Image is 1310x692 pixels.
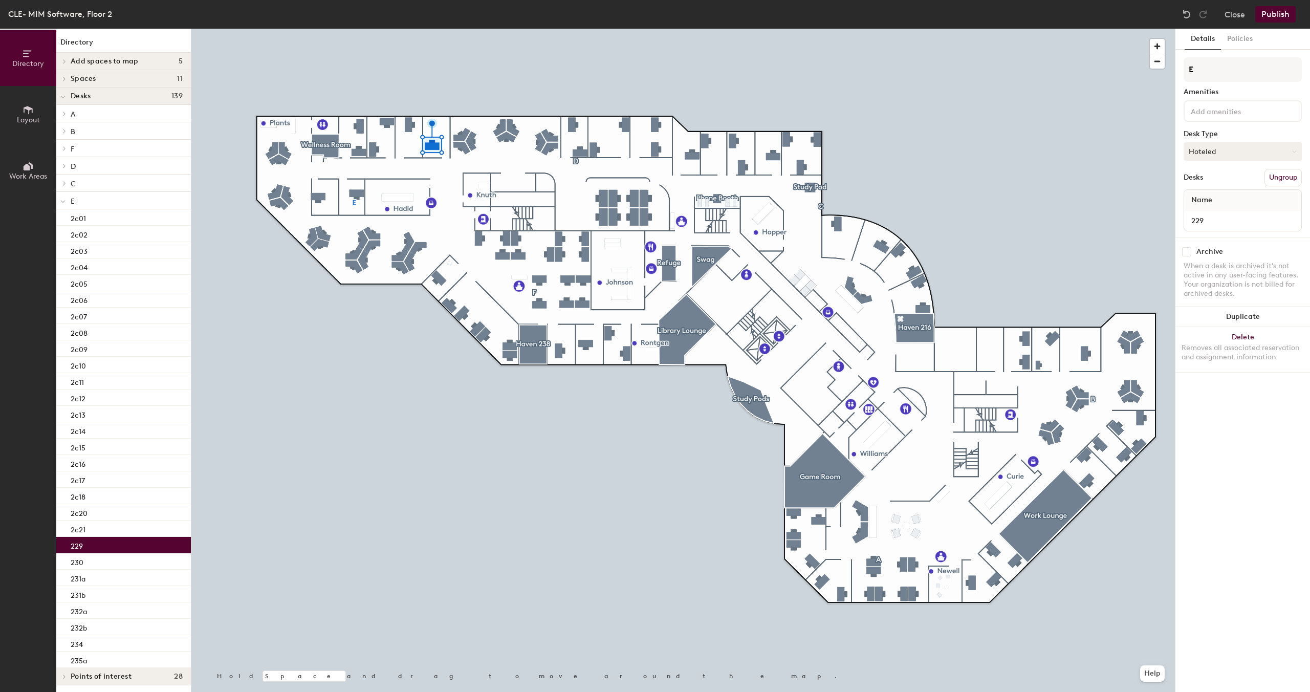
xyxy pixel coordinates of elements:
p: 231b [71,588,85,600]
h1: Directory [56,37,191,53]
span: Spaces [71,75,96,83]
span: 139 [171,92,183,100]
p: 2c10 [71,359,86,371]
img: Undo [1182,9,1192,19]
button: Policies [1221,29,1259,50]
p: 2c18 [71,490,85,502]
p: 232b [71,621,87,633]
span: Points of interest [71,673,132,681]
button: Publish [1255,6,1296,23]
p: 234 [71,637,83,649]
span: Directory [12,59,44,68]
p: 2c17 [71,473,85,485]
button: DeleteRemoves all associated reservation and assignment information [1175,327,1310,372]
input: Add amenities [1189,104,1281,117]
span: Add spaces to map [71,57,139,66]
p: 2c09 [71,342,88,354]
button: Duplicate [1175,307,1310,327]
div: Removes all associated reservation and assignment information [1182,343,1304,362]
span: D [71,162,76,171]
span: Layout [17,116,40,124]
span: C [71,180,76,188]
img: Redo [1198,9,1208,19]
p: 2c20 [71,506,88,518]
p: 2c14 [71,424,85,436]
p: 2c03 [71,244,88,256]
span: 28 [174,673,183,681]
p: 235a [71,654,87,665]
button: Help [1140,665,1165,682]
div: Desk Type [1184,130,1302,138]
span: E [71,197,75,206]
input: Unnamed desk [1186,213,1299,228]
p: 2c13 [71,408,85,420]
p: 2c02 [71,228,88,240]
button: Hoteled [1184,142,1302,161]
p: 229 [71,539,83,551]
span: 5 [179,57,183,66]
span: Name [1186,191,1217,209]
div: CLE- MIM Software, Floor 2 [8,8,112,20]
span: B [71,127,75,136]
span: Desks [71,92,91,100]
p: 2c11 [71,375,84,387]
p: 2c12 [71,392,85,403]
p: 2c04 [71,261,88,272]
button: Close [1225,6,1245,23]
div: When a desk is archived it's not active in any user-facing features. Your organization is not bil... [1184,262,1302,298]
p: 230 [71,555,83,567]
span: F [71,145,74,154]
span: A [71,110,75,119]
button: Details [1185,29,1221,50]
p: 231a [71,572,85,583]
p: 2c01 [71,211,86,223]
div: Desks [1184,174,1203,182]
div: Archive [1196,248,1223,256]
p: 2c08 [71,326,88,338]
p: 2c15 [71,441,85,452]
p: 2c16 [71,457,85,469]
p: 2c06 [71,293,88,305]
button: Ungroup [1264,169,1302,186]
p: 2c05 [71,277,88,289]
p: 232a [71,604,87,616]
span: 11 [177,75,183,83]
div: Amenities [1184,88,1302,96]
p: 2c07 [71,310,87,321]
span: Work Areas [9,172,47,181]
p: 2c21 [71,523,85,534]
